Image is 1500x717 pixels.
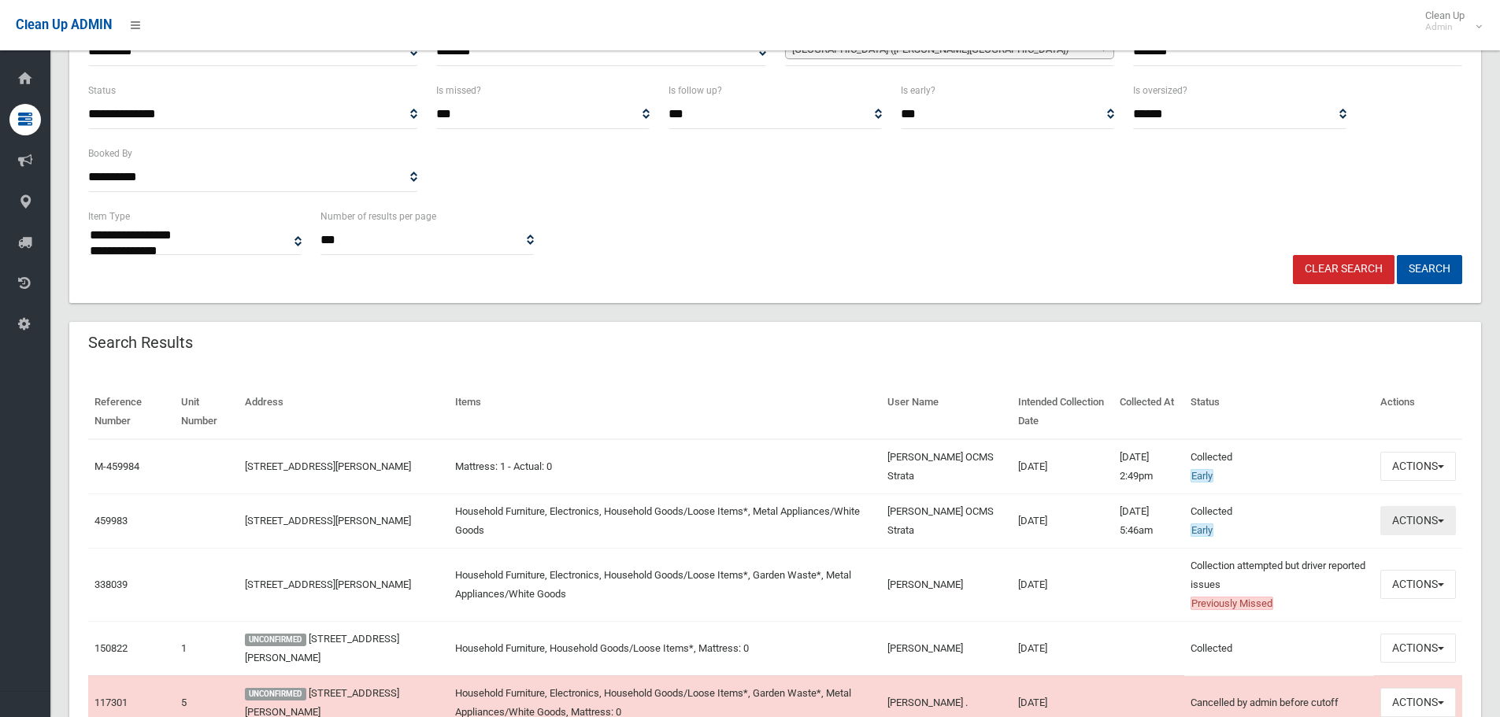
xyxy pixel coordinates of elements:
[449,621,881,675] td: Household Furniture, Household Goods/Loose Items*, Mattress: 0
[88,385,175,439] th: Reference Number
[1293,255,1394,284] a: Clear Search
[245,460,411,472] a: [STREET_ADDRESS][PERSON_NAME]
[881,548,1011,621] td: [PERSON_NAME]
[1380,634,1456,663] button: Actions
[1374,385,1462,439] th: Actions
[449,385,881,439] th: Items
[1012,548,1114,621] td: [DATE]
[881,493,1011,548] td: [PERSON_NAME] OCMS Strata
[245,578,411,590] a: [STREET_ADDRESS][PERSON_NAME]
[1113,439,1183,494] td: [DATE] 2:49pm
[1012,621,1114,675] td: [DATE]
[94,642,128,654] a: 150822
[436,82,481,99] label: Is missed?
[175,621,238,675] td: 1
[1380,452,1456,481] button: Actions
[1191,523,1213,537] span: Early
[239,385,450,439] th: Address
[245,688,307,700] span: UNCONFIRMED
[1191,597,1273,610] span: Previously Missed
[449,439,881,494] td: Mattress: 1 - Actual: 0
[1191,469,1213,482] span: Early
[1184,621,1374,675] td: Collected
[245,515,411,527] a: [STREET_ADDRESS][PERSON_NAME]
[449,548,881,621] td: Household Furniture, Electronics, Household Goods/Loose Items*, Garden Waste*, Metal Appliances/W...
[94,460,139,472] a: M-459984
[1184,548,1374,621] td: Collection attempted but driver reported issues
[881,385,1011,439] th: User Name
[1380,506,1456,535] button: Actions
[1380,688,1456,717] button: Actions
[69,327,212,358] header: Search Results
[881,439,1011,494] td: [PERSON_NAME] OCMS Strata
[1184,439,1374,494] td: Collected
[94,515,128,527] a: 459983
[1425,21,1465,33] small: Admin
[245,634,307,646] span: UNCONFIRMED
[449,493,881,548] td: Household Furniture, Electronics, Household Goods/Loose Items*, Metal Appliances/White Goods
[320,208,436,225] label: Number of results per page
[1184,493,1374,548] td: Collected
[1012,493,1114,548] td: [DATE]
[881,621,1011,675] td: [PERSON_NAME]
[1113,385,1183,439] th: Collected At
[1397,255,1462,284] button: Search
[1133,82,1187,99] label: Is oversized?
[1012,385,1114,439] th: Intended Collection Date
[1012,439,1114,494] td: [DATE]
[1113,493,1183,548] td: [DATE] 5:46am
[669,82,722,99] label: Is follow up?
[94,578,128,590] a: 338039
[88,208,130,225] label: Item Type
[88,82,116,99] label: Status
[175,385,238,439] th: Unit Number
[94,697,128,708] a: 117301
[16,17,112,32] span: Clean Up ADMIN
[1380,570,1456,599] button: Actions
[1184,385,1374,439] th: Status
[901,82,935,99] label: Is early?
[88,145,132,162] label: Booked By
[245,633,400,663] a: [STREET_ADDRESS][PERSON_NAME]
[1417,9,1480,33] span: Clean Up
